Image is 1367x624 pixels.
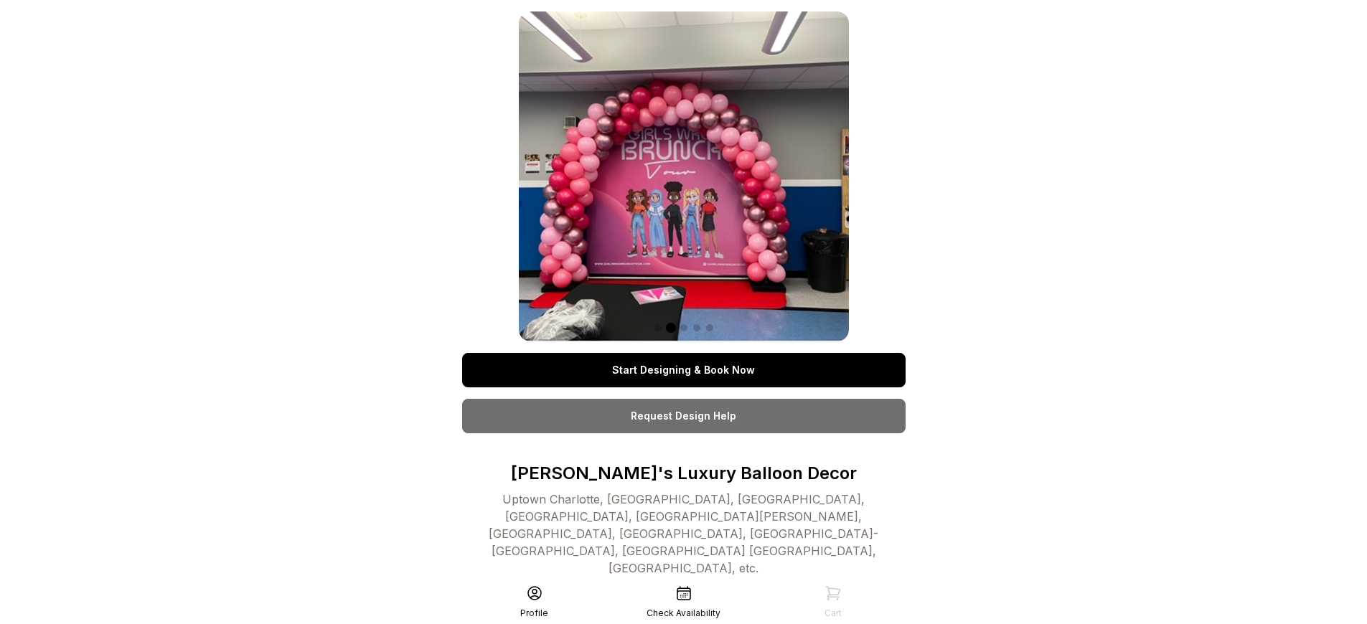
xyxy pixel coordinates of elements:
div: Check Availability [647,608,720,619]
p: [PERSON_NAME]'s Luxury Balloon Decor [462,462,906,485]
div: Cart [825,608,842,619]
a: Request Design Help [462,399,906,433]
div: Profile [520,608,548,619]
a: Start Designing & Book Now [462,353,906,387]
